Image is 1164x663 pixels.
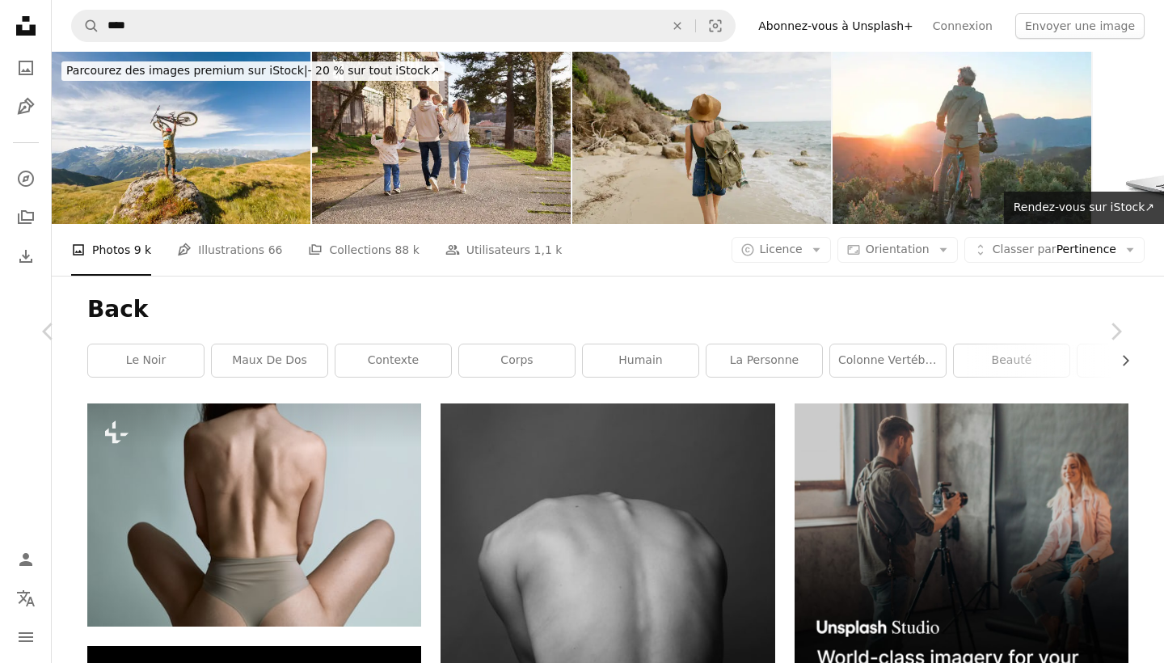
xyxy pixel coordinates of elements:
form: Rechercher des visuels sur tout le site [71,10,736,42]
span: 88 k [394,241,419,259]
img: Un vététiste mature parcourt les collines au lever du soleil [833,52,1091,224]
a: le noir [88,344,204,377]
button: Rechercher sur Unsplash [72,11,99,41]
img: À la recherche d’un endroit parfait à la plage [572,52,831,224]
button: Envoyer une image [1015,13,1145,39]
span: Parcourez des images premium sur iStock | [66,64,308,77]
a: Collections [10,201,42,234]
a: Photos [10,52,42,84]
span: Rendez-vous sur iStock ↗ [1014,201,1154,213]
a: colonne vertébrale [830,344,946,377]
img: Vue arrière d’une jeune famille marchant ensemble dans un parc public [312,52,571,224]
button: Menu [10,621,42,653]
a: Humain [583,344,698,377]
a: la personne [706,344,822,377]
a: Une femme qui tourne le dos à la caméra [87,507,421,522]
h1: Back [87,295,1128,324]
button: Effacer [660,11,695,41]
span: Pertinence [993,242,1116,258]
button: Licence [732,237,831,263]
span: - 20 % sur tout iStock ↗ [66,64,440,77]
a: Parcourez des images premium sur iStock|- 20 % sur tout iStock↗ [52,52,454,91]
button: Classer parPertinence [964,237,1145,263]
span: 66 [268,241,283,259]
button: Orientation [837,237,958,263]
span: Orientation [866,243,930,255]
img: Une femme qui tourne le dos à la caméra [87,403,421,626]
a: Illustrations [10,91,42,123]
span: Classer par [993,243,1056,255]
a: Connexion [923,13,1002,39]
a: Explorer [10,163,42,195]
a: Rendez-vous sur iStock↗ [1004,192,1164,224]
a: Photo en niveaux de gris de personnes de dos [441,538,774,553]
a: maux de dos [212,344,327,377]
a: Connexion / S’inscrire [10,543,42,576]
button: Langue [10,582,42,614]
span: Licence [760,243,803,255]
a: Illustrations 66 [177,224,282,276]
a: corps [459,344,575,377]
a: Contexte [335,344,451,377]
a: Suivant [1067,254,1164,409]
a: Collections 88 k [308,224,419,276]
img: Vélo de levage Triumph Mountain Biker dans un paysage alpin [52,52,310,224]
a: Abonnez-vous à Unsplash+ [749,13,923,39]
span: 1,1 k [534,241,563,259]
a: beauté [954,344,1069,377]
button: Recherche de visuels [696,11,735,41]
a: Historique de téléchargement [10,240,42,272]
a: Utilisateurs 1,1 k [445,224,563,276]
